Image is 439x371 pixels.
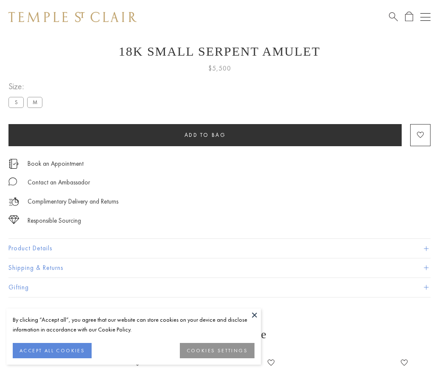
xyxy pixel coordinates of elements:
[8,124,402,146] button: Add to bag
[28,177,90,188] div: Contact an Ambassador
[180,343,254,358] button: COOKIES SETTINGS
[8,79,46,93] span: Size:
[420,12,431,22] button: Open navigation
[8,177,17,186] img: MessageIcon-01_2.svg
[8,215,19,224] img: icon_sourcing.svg
[8,278,431,297] button: Gifting
[28,215,81,226] div: Responsible Sourcing
[8,159,19,169] img: icon_appointment.svg
[8,12,137,22] img: Temple St. Clair
[8,239,431,258] button: Product Details
[208,63,231,74] span: $5,500
[8,44,431,59] h1: 18K Small Serpent Amulet
[8,196,19,207] img: icon_delivery.svg
[13,343,92,358] button: ACCEPT ALL COOKIES
[185,131,226,139] span: Add to bag
[13,315,254,334] div: By clicking “Accept all”, you agree that our website can store cookies on your device and disclos...
[28,159,84,168] a: Book an Appointment
[8,258,431,278] button: Shipping & Returns
[389,11,398,22] a: Search
[405,11,413,22] a: Open Shopping Bag
[8,97,24,108] label: S
[28,196,118,207] p: Complimentary Delivery and Returns
[27,97,42,108] label: M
